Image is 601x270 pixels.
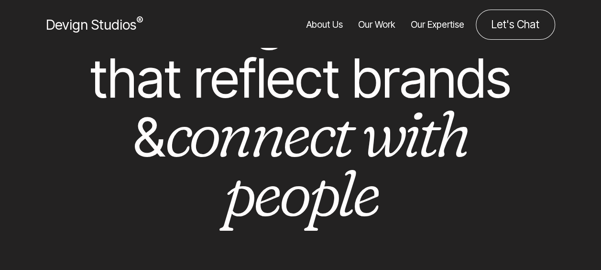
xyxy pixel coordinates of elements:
[476,10,555,40] a: Contact us about your project
[358,10,395,40] a: Our Work
[306,10,343,40] a: About Us
[411,10,464,40] a: Our Expertise
[165,94,467,232] em: connect with people
[136,14,143,27] sup: ®
[46,14,143,35] a: Devign Studios® Homepage
[46,16,143,33] span: Devign Studios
